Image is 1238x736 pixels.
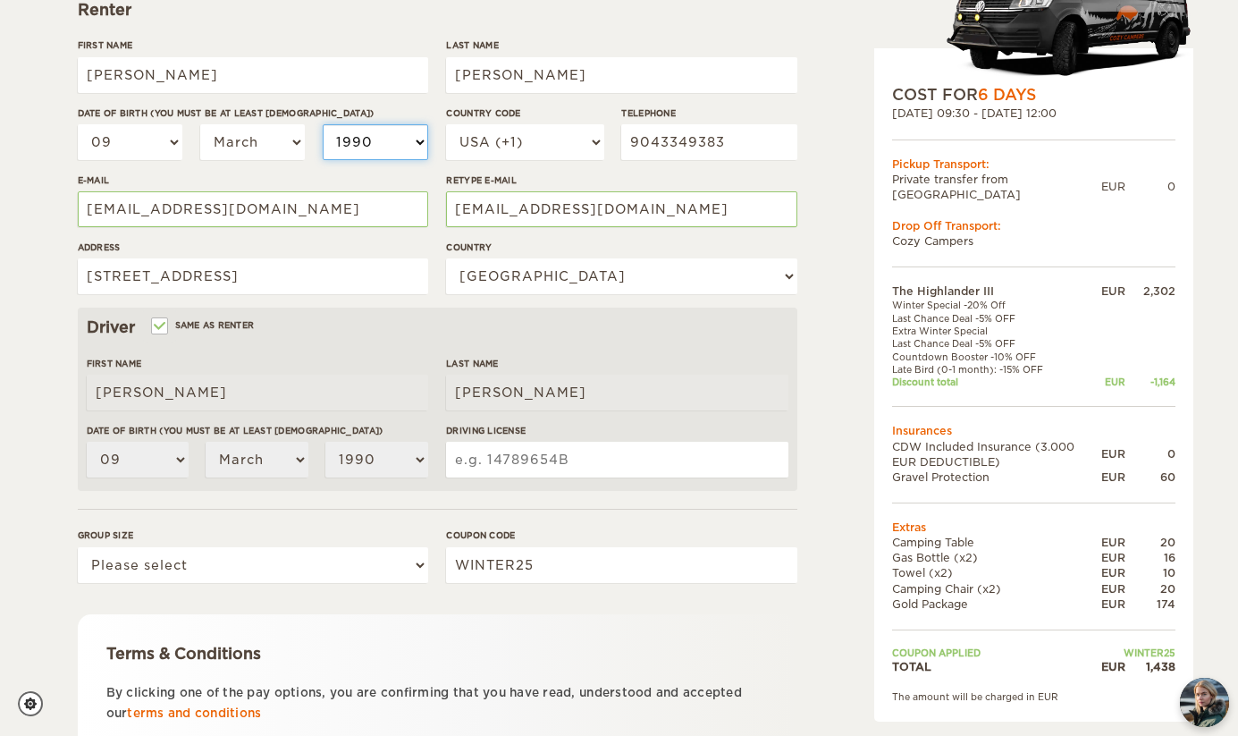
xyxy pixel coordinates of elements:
[892,423,1175,438] td: Insurances
[892,106,1175,121] div: [DATE] 09:30 - [DATE] 12:00
[1125,179,1175,194] div: 0
[892,535,1101,550] td: Camping Table
[892,565,1101,580] td: Towel (x2)
[1101,470,1125,485] div: EUR
[892,470,1101,485] td: Gravel Protection
[1101,535,1125,550] div: EUR
[892,337,1101,350] td: Last Chance Deal -5% OFF
[892,218,1175,233] div: Drop Off Transport:
[1125,283,1175,299] div: 2,302
[1101,659,1125,674] div: EUR
[892,172,1101,202] td: Private transfer from [GEOGRAPHIC_DATA]
[1101,283,1125,299] div: EUR
[892,596,1101,612] td: Gold Package
[87,424,428,437] label: Date of birth (You must be at least [DEMOGRAPHIC_DATA])
[978,86,1036,104] span: 6 Days
[892,363,1101,376] td: Late Bird (0-1 month): -15% OFF
[892,647,1101,659] td: Coupon applied
[1180,678,1229,727] img: Freyja at Cozy Campers
[127,706,261,720] a: terms and conditions
[1101,446,1125,461] div: EUR
[446,357,787,370] label: Last Name
[446,57,796,93] input: e.g. Smith
[1101,647,1175,659] td: WINTER25
[78,173,428,187] label: E-mail
[446,38,796,52] label: Last Name
[892,351,1101,363] td: Countdown Booster -10% OFF
[446,424,787,437] label: Driving License
[1125,581,1175,596] div: 20
[892,581,1101,596] td: Camping Chair (x2)
[1101,376,1125,388] div: EUR
[1125,565,1175,580] div: 10
[446,173,796,187] label: Retype E-mail
[78,258,428,294] input: e.g. Street, City, Zip Code
[892,376,1101,388] td: Discount total
[1101,565,1125,580] div: EUR
[1125,550,1175,565] div: 16
[78,57,428,93] input: e.g. William
[1101,596,1125,612] div: EUR
[892,312,1101,325] td: Last Chance Deal -5% OFF
[1101,550,1125,565] div: EUR
[78,529,428,542] label: Group size
[892,659,1101,674] td: TOTAL
[78,106,428,120] label: Date of birth (You must be at least [DEMOGRAPHIC_DATA])
[892,520,1175,535] td: Extras
[892,157,1175,172] div: Pickup Transport:
[1101,179,1125,194] div: EUR
[1101,581,1125,596] div: EUR
[78,191,428,227] input: e.g. example@example.com
[621,106,796,120] label: Telephone
[446,529,796,542] label: Coupon code
[621,124,796,160] input: e.g. 1 234 567 890
[106,682,769,724] p: By clicking one of the pay options, you are confirming that you have read, understood and accepte...
[1125,376,1175,388] div: -1,164
[892,690,1175,703] div: The amount will be charged in EUR
[892,84,1175,106] div: COST FOR
[892,439,1101,470] td: CDW Included Insurance (3.000 EUR DEDUCTIBLE)
[87,317,788,338] div: Driver
[78,38,428,52] label: First Name
[892,299,1101,311] td: Winter Special -20% Off
[1125,470,1175,485] div: 60
[87,375,428,410] input: e.g. William
[1125,596,1175,612] div: 174
[1125,446,1175,461] div: 0
[153,317,255,334] label: Same as renter
[153,322,164,334] input: Same as renter
[87,357,428,370] label: First Name
[446,375,787,410] input: e.g. Smith
[1180,678,1229,727] button: chat-button
[892,325,1101,337] td: Extra Winter Special
[78,241,428,254] label: Address
[446,106,603,120] label: Country Code
[446,191,796,227] input: e.g. example@example.com
[106,643,769,664] div: Terms & Conditions
[892,283,1101,299] td: The Highlander III
[1125,535,1175,550] div: 20
[446,442,787,478] input: e.g. 14789654B
[892,550,1101,565] td: Gas Bottle (x2)
[18,691,55,716] a: Cookie settings
[446,241,796,254] label: Country
[1125,659,1175,674] div: 1,438
[892,233,1175,249] td: Cozy Campers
